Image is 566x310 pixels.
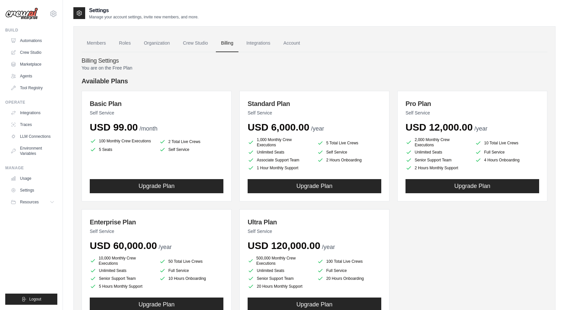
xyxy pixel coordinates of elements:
li: Senior Support Team [406,157,470,163]
span: USD 60,000.00 [90,240,157,251]
li: Self Service [317,149,381,155]
a: Settings [8,185,57,196]
li: 10,000 Monthly Crew Executions [90,256,154,266]
li: Senior Support Team [248,275,312,282]
li: Senior Support Team [90,275,154,282]
li: 5 Seats [90,146,154,153]
li: 20 Hours Monthly Support [248,283,312,290]
span: /year [322,244,335,250]
button: Resources [8,197,57,207]
li: 20 Hours Onboarding [317,275,381,282]
li: Full Service [159,267,223,274]
a: Tool Registry [8,83,57,93]
a: Traces [8,119,57,130]
a: Organization [139,34,175,52]
h2: Settings [89,7,198,14]
li: Self Service [159,146,223,153]
li: 500,000 Monthly Crew Executions [248,256,312,266]
a: LLM Connections [8,131,57,142]
li: 5 Hours Monthly Support [90,283,154,290]
a: Automations [8,35,57,46]
li: Full Service [317,267,381,274]
li: 4 Hours Onboarding [475,157,539,163]
div: Operate [5,100,57,105]
button: Logout [5,294,57,305]
span: Resources [20,199,39,205]
li: 10 Hours Onboarding [159,275,223,282]
li: 5 Total Live Crews [317,138,381,148]
p: Self Service [406,110,539,116]
li: Unlimited Seats [248,267,312,274]
li: 2,000 Monthly Crew Executions [406,137,470,148]
li: 2 Total Live Crews [159,138,223,145]
p: Self Service [90,110,223,116]
button: Upgrade Plan [90,179,223,193]
h4: Available Plans [82,76,547,86]
li: 50 Total Live Crews [159,257,223,266]
a: Usage [8,173,57,184]
a: Agents [8,71,57,81]
span: /month [140,125,158,132]
h3: Standard Plan [248,99,381,108]
a: Crew Studio [8,47,57,58]
p: Self Service [90,228,223,235]
span: USD 6,000.00 [248,122,309,133]
a: Environment Variables [8,143,57,159]
li: 1,000 Monthly Crew Executions [248,137,312,148]
li: 100 Monthly Crew Executions [90,137,154,145]
span: USD 120,000.00 [248,240,320,251]
li: Associate Support Team [248,157,312,163]
button: Upgrade Plan [248,179,381,193]
span: USD 12,000.00 [406,122,473,133]
div: Build [5,28,57,33]
li: Full Service [475,149,539,155]
li: 2 Hours Monthly Support [406,165,470,171]
div: Manage [5,165,57,171]
p: Self Service [248,228,381,235]
h3: Ultra Plan [248,217,381,227]
li: Unlimited Seats [406,149,470,155]
p: Manage your account settings, invite new members, and more. [89,14,198,20]
h3: Enterprise Plan [90,217,223,227]
li: 1 Hour Monthly Support [248,165,312,171]
button: Upgrade Plan [406,179,539,193]
a: Marketplace [8,59,57,70]
h4: Billing Settings [82,57,547,65]
a: Crew Studio [178,34,213,52]
a: Billing [216,34,238,52]
li: 100 Total Live Crews [317,257,381,266]
a: Integrations [241,34,275,52]
li: Unlimited Seats [248,149,312,155]
span: /year [159,244,172,250]
h3: Basic Plan [90,99,223,108]
a: Account [278,34,305,52]
span: USD 99.00 [90,122,138,133]
h3: Pro Plan [406,99,539,108]
li: 10 Total Live Crews [475,138,539,148]
p: Self Service [248,110,381,116]
img: Logo [5,8,38,20]
span: Logout [29,297,41,302]
a: Roles [114,34,136,52]
p: You are on the Free Plan [82,65,547,71]
a: Members [82,34,111,52]
a: Integrations [8,108,57,118]
li: 2 Hours Onboarding [317,157,381,163]
li: Unlimited Seats [90,267,154,274]
span: /year [311,125,324,132]
span: /year [474,125,487,132]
